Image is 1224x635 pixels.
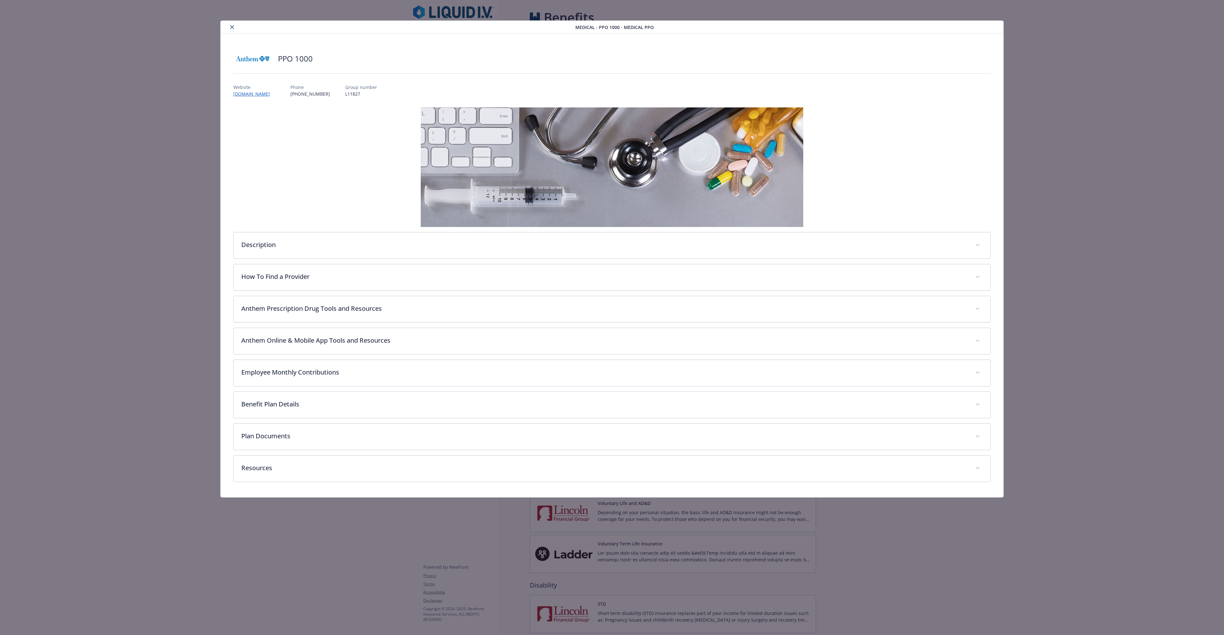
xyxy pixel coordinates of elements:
p: [PHONE_NUMBER] [290,91,330,97]
div: Anthem Prescription Drug Tools and Resources [234,296,990,322]
div: How To Find a Provider [234,264,990,290]
p: How To Find a Provider [241,272,967,281]
div: Anthem Online & Mobile App Tools and Resources [234,328,990,354]
p: Resources [241,463,967,473]
p: Anthem Prescription Drug Tools and Resources [241,304,967,313]
div: Resources [234,456,990,482]
img: Anthem Blue Cross [233,49,272,68]
a: [DOMAIN_NAME] [233,91,275,97]
div: Employee Monthly Contributions [234,360,990,386]
h2: PPO 1000 [278,53,313,64]
p: Benefit Plan Details [241,399,967,409]
p: Plan Documents [241,431,967,441]
p: Website [233,84,275,91]
p: Anthem Online & Mobile App Tools and Resources [241,336,967,345]
p: Group number [345,84,377,91]
img: banner [421,107,803,227]
p: L11827 [345,91,377,97]
div: Benefit Plan Details [234,392,990,418]
p: Phone [290,84,330,91]
div: Plan Documents [234,424,990,450]
p: Description [241,240,967,250]
span: Medical - PPO 1000 - Medical PPO [575,24,654,31]
div: details for plan Medical - PPO 1000 - Medical PPO [122,20,1102,498]
div: Description [234,232,990,259]
button: close [228,23,236,31]
p: Employee Monthly Contributions [241,368,967,377]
